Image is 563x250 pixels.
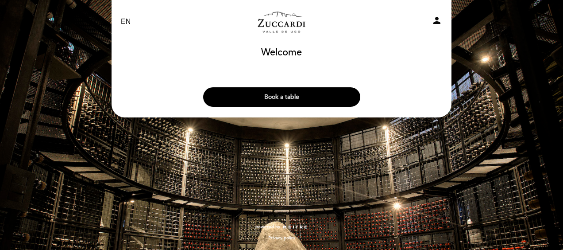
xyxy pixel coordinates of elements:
[282,225,308,230] img: MEITRE
[255,224,308,230] a: powered by
[226,10,337,34] a: Zuccardi Valle de Uco - Turismo
[203,87,360,107] button: Book a table
[432,15,442,26] i: person
[432,15,442,29] button: person
[255,224,280,230] span: powered by
[268,235,295,241] a: Privacy policy
[261,47,302,58] h1: Welcome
